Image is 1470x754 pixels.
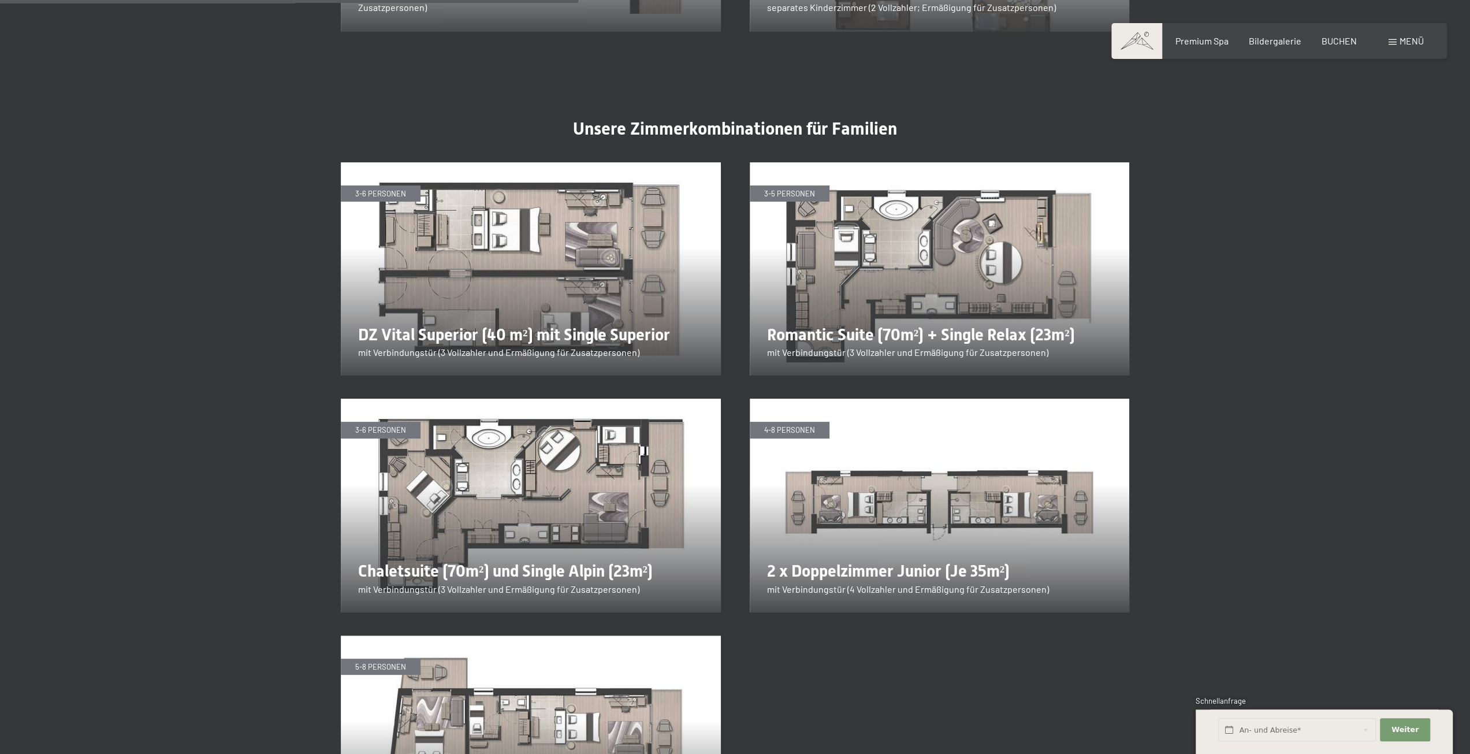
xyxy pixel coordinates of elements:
[573,118,897,139] span: Unsere Zimmerkombinationen für Familien
[341,399,721,612] img: Familienhotel: Angebote für einen gelungenen Urlaub
[341,162,721,376] img: Familienhotel: Angebote für einen gelungenen Urlaub
[1196,696,1246,705] span: Schnellanfrage
[1322,35,1357,46] a: BUCHEN
[750,399,1130,612] img: Familienhotel: Angebote für einen gelungenen Urlaub
[1400,35,1424,46] span: Menü
[1391,725,1419,735] span: Weiter
[1249,35,1301,46] a: Bildergalerie
[1175,35,1228,46] a: Premium Spa
[750,162,1130,376] img: Familienhotel: Angebote für einen gelungenen Urlaub
[1380,718,1430,742] button: Weiter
